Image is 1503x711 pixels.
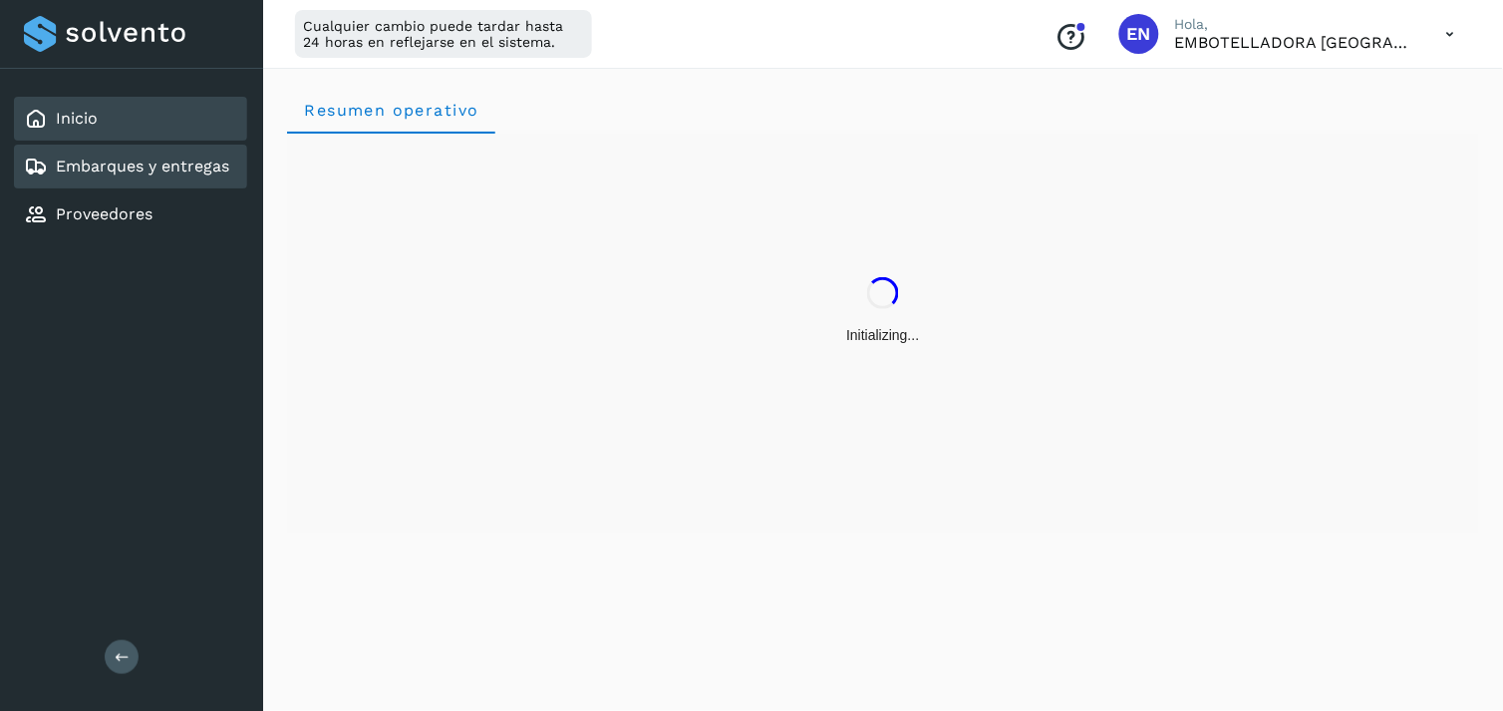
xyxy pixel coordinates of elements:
div: Inicio [14,97,247,141]
div: Embarques y entregas [14,145,247,188]
a: Inicio [56,109,98,128]
a: Proveedores [56,204,152,223]
a: Embarques y entregas [56,157,229,176]
p: Hola, [1175,16,1414,33]
p: EMBOTELLADORA NIAGARA DE MEXICO [1175,33,1414,52]
div: Proveedores [14,192,247,236]
div: Cualquier cambio puede tardar hasta 24 horas en reflejarse en el sistema. [295,10,592,58]
span: Resumen operativo [303,101,479,120]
